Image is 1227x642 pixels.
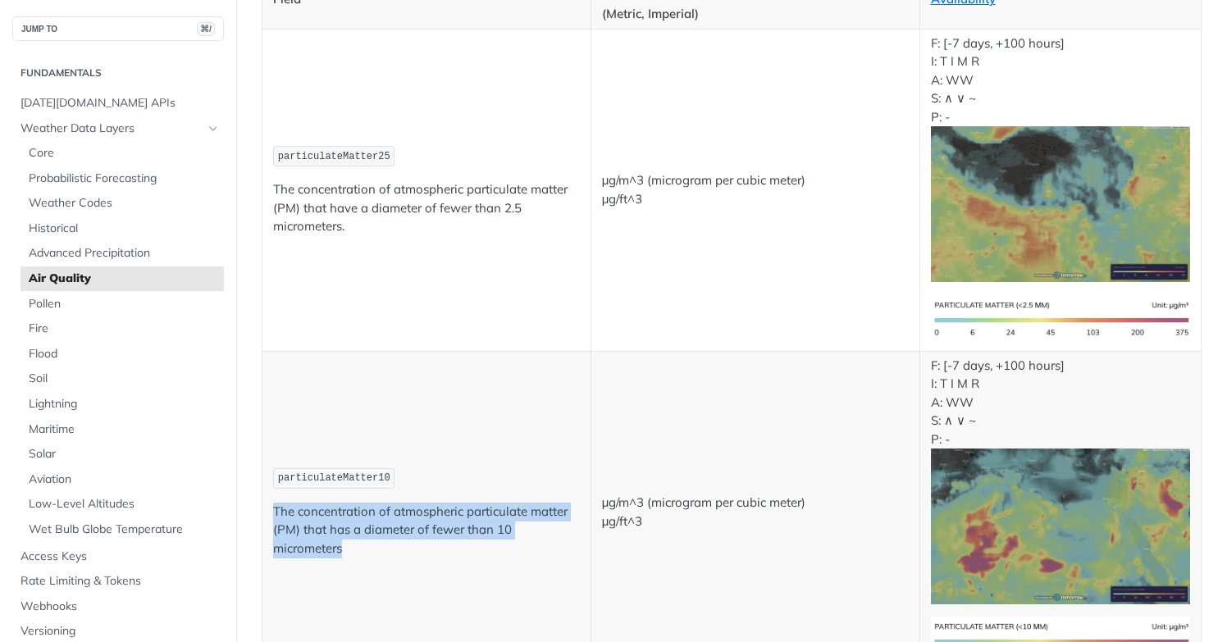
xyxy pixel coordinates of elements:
span: Air Quality [29,271,220,287]
img: pm25 [931,126,1191,282]
img: pm10 [931,448,1191,604]
span: Low-Level Altitudes [29,496,220,512]
span: Advanced Precipitation [29,245,220,262]
a: Probabilistic Forecasting [21,166,224,191]
span: Expand image [931,311,1191,326]
a: Fire [21,316,224,341]
span: Expand image [931,517,1191,533]
span: Core [29,145,220,162]
span: Lightning [29,396,220,412]
a: Core [21,141,224,166]
button: JUMP TO⌘/ [12,16,224,41]
span: Wet Bulb Globe Temperature [29,521,220,538]
a: Flood [21,342,224,367]
span: particulateMatter25 [278,151,390,162]
span: Probabilistic Forecasting [29,171,220,187]
a: Solar [21,442,224,467]
span: Versioning [21,623,220,640]
span: Flood [29,346,220,362]
span: [DATE][DOMAIN_NAME] APIs [21,95,220,112]
button: Hide subpages for Weather Data Layers [207,122,220,135]
a: Rate Limiting & Tokens [12,569,224,594]
a: [DATE][DOMAIN_NAME] APIs [12,91,224,116]
span: Weather Data Layers [21,121,203,137]
a: Weather Data LayersHide subpages for Weather Data Layers [12,116,224,141]
a: Aviation [21,467,224,492]
a: Soil [21,367,224,391]
p: The concentration of atmospheric particulate matter (PM) that have a diameter of fewer than 2.5 m... [273,180,580,236]
span: Webhooks [21,599,220,615]
a: Pollen [21,292,224,316]
a: Maritime [21,417,224,442]
a: Lightning [21,392,224,417]
h2: Fundamentals [12,66,224,80]
span: Aviation [29,471,220,488]
a: Weather Codes [21,191,224,216]
p: F: [-7 days, +100 hours] I: T I M R A: WW S: ∧ ∨ ~ P: - [931,34,1191,282]
img: pm25 [931,294,1191,345]
span: Access Keys [21,549,220,565]
span: Pollen [29,296,220,312]
a: Historical [21,216,224,241]
p: F: [-7 days, +100 hours] I: T I M R A: WW S: ∧ ∨ ~ P: - [931,357,1191,604]
span: Soil [29,371,220,387]
a: Access Keys [12,544,224,569]
span: Rate Limiting & Tokens [21,573,220,590]
span: ⌘/ [197,22,215,36]
span: particulateMatter10 [278,472,390,484]
a: Advanced Precipitation [21,241,224,266]
span: Maritime [29,421,220,438]
span: Expand image [931,195,1191,211]
span: Fire [29,321,220,337]
a: Wet Bulb Globe Temperature [21,517,224,542]
span: Weather Codes [29,195,220,212]
p: (Metric, Imperial) [602,5,909,24]
span: Historical [29,221,220,237]
a: Air Quality [21,266,224,291]
a: Low-Level Altitudes [21,492,224,517]
span: Solar [29,446,220,462]
p: The concentration of atmospheric particulate matter (PM) that has a diameter of fewer than 10 mic... [273,503,580,558]
p: μg/m^3 (microgram per cubic meter) μg/ft^3 [602,171,909,208]
a: Webhooks [12,594,224,619]
p: μg/m^3 (microgram per cubic meter) μg/ft^3 [602,494,909,530]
